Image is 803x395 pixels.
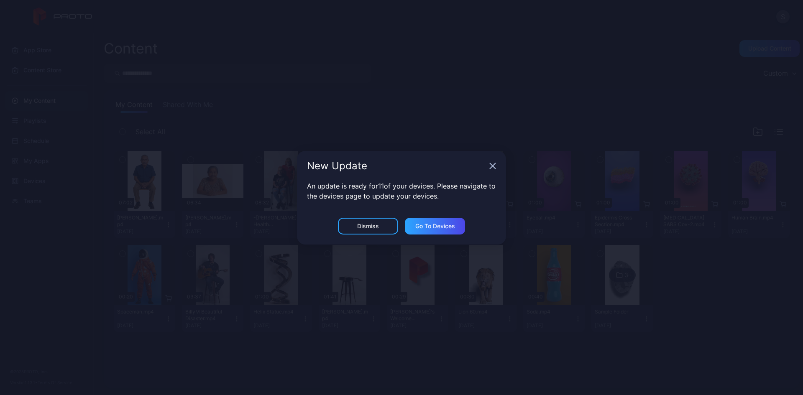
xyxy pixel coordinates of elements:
[415,223,455,229] div: Go to devices
[307,161,486,171] div: New Update
[338,218,398,234] button: Dismiss
[405,218,465,234] button: Go to devices
[357,223,379,229] div: Dismiss
[307,181,496,201] p: An update is ready for 11 of your devices. Please navigate to the devices page to update your dev...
